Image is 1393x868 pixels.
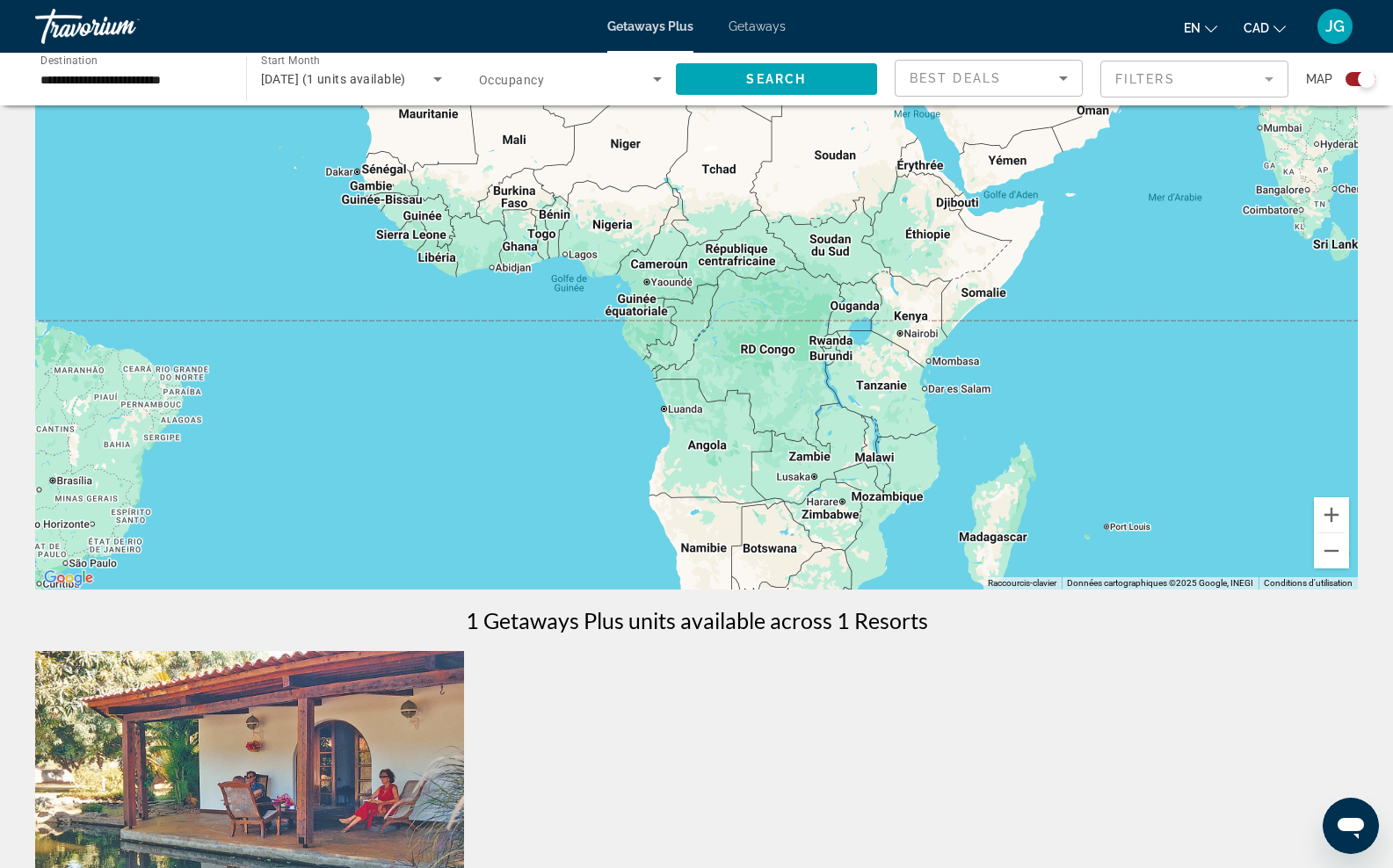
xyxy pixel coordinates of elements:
[1312,8,1358,45] button: User Menu
[1244,21,1269,35] span: CAD
[466,607,928,633] h1: 1 Getaways Plus units available across 1 Resorts
[1306,67,1332,91] span: Map
[910,71,1001,85] span: Best Deals
[479,73,544,87] span: Occupancy
[1184,15,1217,40] button: Change language
[746,72,806,86] span: Search
[35,4,211,49] a: Travorium
[1264,578,1353,588] a: Conditions d'utilisation (s'ouvre dans un nouvel onglet)
[1184,21,1201,35] span: en
[988,577,1056,590] button: Raccourcis-clavier
[1314,533,1349,568] button: Zoom arrière
[676,63,878,95] button: Search
[1067,578,1253,588] span: Données cartographiques ©2025 Google, INEGI
[1314,497,1349,532] button: Zoom avant
[40,54,98,66] span: Destination
[261,72,406,86] span: [DATE] (1 units available)
[729,19,786,33] a: Getaways
[1244,15,1286,40] button: Change currency
[261,54,320,67] span: Start Month
[40,567,98,590] a: Ouvrir cette zone dans Google Maps (s'ouvre dans une nouvelle fenêtre)
[607,19,693,33] a: Getaways Plus
[1323,798,1379,854] iframe: Bouton de lancement de la fenêtre de messagerie
[1325,18,1345,35] span: JG
[910,68,1068,89] mat-select: Sort by
[1100,60,1288,98] button: Filter
[40,567,98,590] img: Google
